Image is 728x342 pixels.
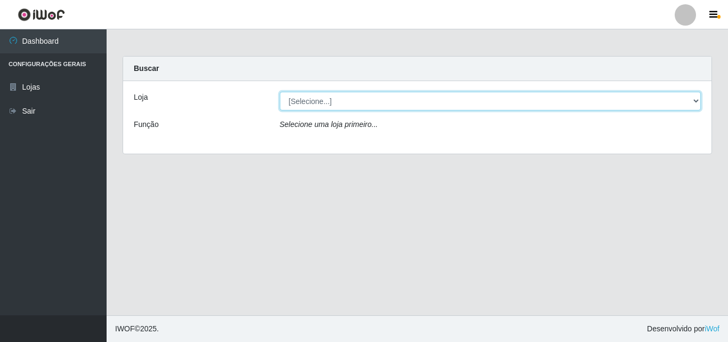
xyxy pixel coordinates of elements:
[134,119,159,130] label: Função
[280,120,378,129] i: Selecione uma loja primeiro...
[647,323,719,335] span: Desenvolvido por
[134,64,159,73] strong: Buscar
[115,324,135,333] span: IWOF
[134,92,148,103] label: Loja
[18,8,65,21] img: CoreUI Logo
[705,324,719,333] a: iWof
[115,323,159,335] span: © 2025 .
